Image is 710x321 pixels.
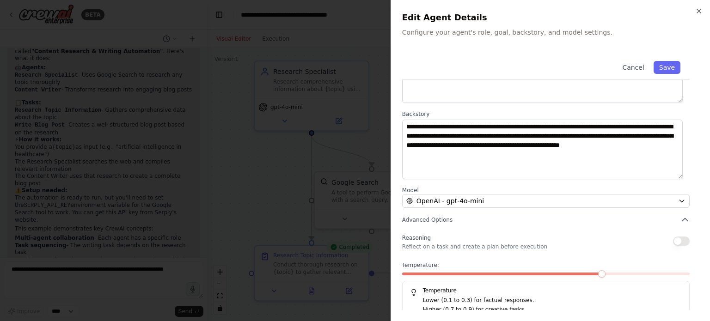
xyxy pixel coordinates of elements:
[402,11,699,24] h2: Edit Agent Details
[402,110,690,118] label: Backstory
[402,235,431,241] span: Reasoning
[402,216,453,224] span: Advanced Options
[423,296,682,305] p: Lower (0.1 to 0.3) for factual responses.
[402,215,690,224] button: Advanced Options
[402,243,547,250] p: Reflect on a task and create a plan before execution
[402,194,690,208] button: OpenAI - gpt-4o-mini
[416,196,484,206] span: OpenAI - gpt-4o-mini
[654,61,680,74] button: Save
[402,28,699,37] p: Configure your agent's role, goal, backstory, and model settings.
[402,187,690,194] label: Model
[617,61,649,74] button: Cancel
[423,305,682,315] p: Higher (0.7 to 0.9) for creative tasks.
[402,261,439,269] span: Temperature:
[410,287,682,294] h5: Temperature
